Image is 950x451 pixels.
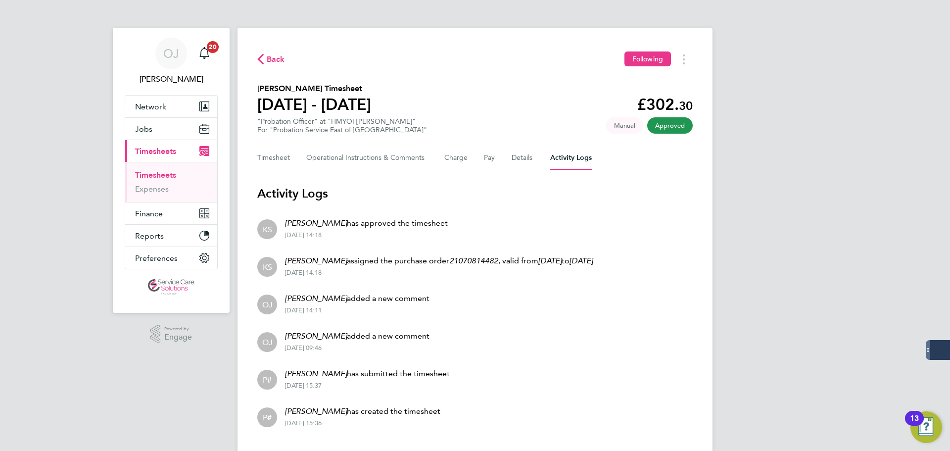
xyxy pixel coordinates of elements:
[637,95,693,114] app-decimal: £302.
[257,370,277,390] div: Person #372924
[135,124,152,134] span: Jobs
[257,332,277,352] div: Oliver Jefferson
[285,406,347,416] em: [PERSON_NAME]
[512,146,534,170] button: Details
[262,299,273,310] span: OJ
[484,146,496,170] button: Pay
[263,412,272,423] span: P#
[263,261,272,272] span: KS
[125,140,217,162] button: Timesheets
[150,325,192,344] a: Powered byEngage
[125,38,218,85] a: OJ[PERSON_NAME]
[125,202,217,224] button: Finance
[135,102,166,111] span: Network
[257,407,277,427] div: Person #372924
[675,51,693,67] button: Timesheets Menu
[257,117,427,134] div: "Probation Officer" at "HMYOI [PERSON_NAME]"
[148,279,194,295] img: servicecare-logo-retina.png
[285,255,593,267] p: assigned the purchase order , valid from to
[257,257,277,277] div: Kerry Smith
[263,224,272,235] span: KS
[113,28,230,313] nav: Main navigation
[285,293,429,304] p: added a new comment
[125,96,217,117] button: Network
[285,256,347,265] em: [PERSON_NAME]
[285,344,429,352] div: [DATE] 09:46
[624,51,671,66] button: Following
[632,54,663,63] span: Following
[679,99,693,113] span: 30
[267,53,285,65] span: Back
[135,170,176,180] a: Timesheets
[285,369,347,378] em: [PERSON_NAME]
[125,247,217,269] button: Preferences
[606,117,643,134] span: This timesheet was manually created.
[135,253,178,263] span: Preferences
[257,146,290,170] button: Timesheet
[194,38,214,69] a: 20
[257,126,427,134] div: For "Probation Service East of [GEOGRAPHIC_DATA]"
[570,256,593,265] em: [DATE]
[262,337,273,348] span: OJ
[538,256,562,265] em: [DATE]
[647,117,693,134] span: This timesheet has been approved.
[135,147,176,156] span: Timesheets
[125,73,218,85] span: Oliver Jefferson
[135,184,169,194] a: Expenses
[125,162,217,202] div: Timesheets
[285,306,429,314] div: [DATE] 14:11
[164,333,192,342] span: Engage
[164,325,192,333] span: Powered by
[306,146,428,170] button: Operational Instructions & Comments
[257,83,371,95] h2: [PERSON_NAME] Timesheet
[285,382,450,390] div: [DATE] 15:37
[257,186,693,201] h3: Activity Logs
[125,118,217,140] button: Jobs
[910,418,919,431] div: 13
[449,256,498,265] em: 21070814482
[163,47,179,60] span: OJ
[285,330,429,342] p: added a new comment
[444,146,468,170] button: Charge
[263,374,272,385] span: P#
[125,225,217,247] button: Reports
[285,405,440,417] p: has created the timesheet
[285,231,448,239] div: [DATE] 14:18
[257,53,285,65] button: Back
[285,217,448,229] p: has approved the timesheet
[257,219,277,239] div: Kerry Smith
[910,411,942,443] button: Open Resource Center, 13 new notifications
[285,331,347,341] em: [PERSON_NAME]
[257,95,371,114] h1: [DATE] - [DATE]
[135,209,163,218] span: Finance
[285,419,440,427] div: [DATE] 15:36
[285,218,347,228] em: [PERSON_NAME]
[550,146,592,170] button: Activity Logs
[285,368,450,380] p: has submitted the timesheet
[135,231,164,241] span: Reports
[285,269,593,277] div: [DATE] 14:18
[257,295,277,314] div: Oliver Jefferson
[285,294,347,303] em: [PERSON_NAME]
[207,41,219,53] span: 20
[125,279,218,295] a: Go to home page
